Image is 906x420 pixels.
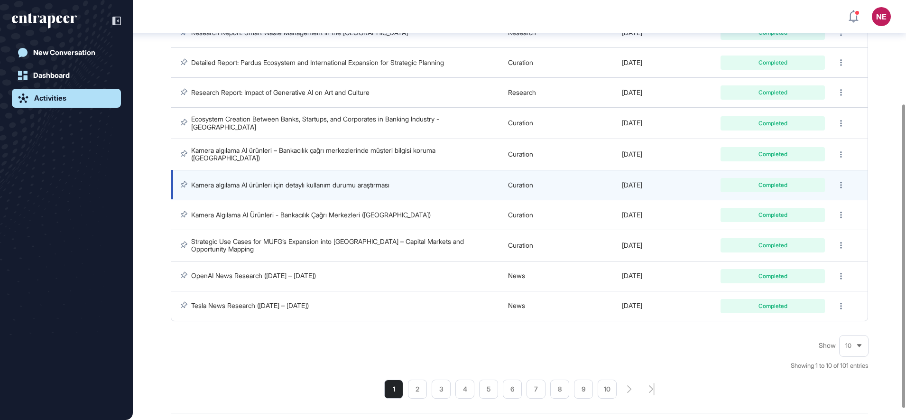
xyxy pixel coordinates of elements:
span: [DATE] [622,241,642,249]
span: Curation [508,241,533,249]
div: Dashboard [33,71,70,80]
div: Completed [728,243,818,248]
span: Curation [508,181,533,189]
a: Kamera algılama AI ürünleri için detaylı kullanım durumu araştırması [191,181,389,189]
div: New Conversation [33,48,95,57]
span: Curation [508,211,533,219]
div: Completed [728,303,818,309]
a: 6 [503,380,522,399]
a: Activities [12,89,121,108]
span: Research [508,88,536,96]
div: Activities [34,94,66,103]
a: 5 [479,380,498,399]
span: [DATE] [622,211,642,219]
a: Research Report: Impact of Generative AI on Art and Culture [191,88,370,96]
div: Completed [728,121,818,126]
span: [DATE] [622,301,642,309]
a: Tesla News Research ([DATE] – [DATE]) [191,301,309,309]
a: Strategic Use Cases for MUFG’s Expansion into [GEOGRAPHIC_DATA] – Capital Markets and Opportunity... [191,237,466,253]
a: 8 [550,380,569,399]
div: Completed [728,90,818,95]
div: Completed [728,60,818,65]
div: Completed [728,273,818,279]
span: Show [819,342,836,349]
button: NE [872,7,891,26]
span: News [508,271,525,280]
span: Curation [508,150,533,158]
a: 9 [574,380,593,399]
a: 2 [408,380,427,399]
div: Completed [728,151,818,157]
a: Detailed Report: Pardus Ecosystem and International Expansion for Strategic Planning [191,58,444,66]
a: 3 [432,380,451,399]
a: Kamera algılama AI ürünleri – Bankacılık çağrı merkezlerinde müşteri bilgisi koruma ([GEOGRAPHIC_... [191,146,437,162]
div: Completed [728,182,818,188]
div: entrapeer-logo [12,13,77,28]
a: OpenAI News Research ([DATE] – [DATE]) [191,271,316,280]
span: [DATE] [622,271,642,280]
div: Showing 1 to 10 of 101 entries [791,361,868,371]
a: Ecosystem Creation Between Banks, Startups, and Corporates in Banking Industry - [GEOGRAPHIC_DATA] [191,115,441,131]
span: News [508,301,525,309]
a: Dashboard [12,66,121,85]
span: 10 [845,342,851,349]
a: search-pagination-next-button [627,385,632,393]
a: New Conversation [12,43,121,62]
a: Kamera Algılama AI Ürünleri - Bankacılık Çağrı Merkezleri ([GEOGRAPHIC_DATA]) [191,211,431,219]
a: 1 [384,380,403,399]
span: [DATE] [622,181,642,189]
a: 4 [455,380,474,399]
a: search-pagination-last-page-button [649,383,655,395]
span: [DATE] [622,150,642,158]
span: [DATE] [622,119,642,127]
div: Completed [728,212,818,218]
a: 7 [527,380,545,399]
span: Curation [508,119,533,127]
a: 10 [598,380,617,399]
span: [DATE] [622,88,642,96]
span: Curation [508,58,533,66]
span: [DATE] [622,58,642,66]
